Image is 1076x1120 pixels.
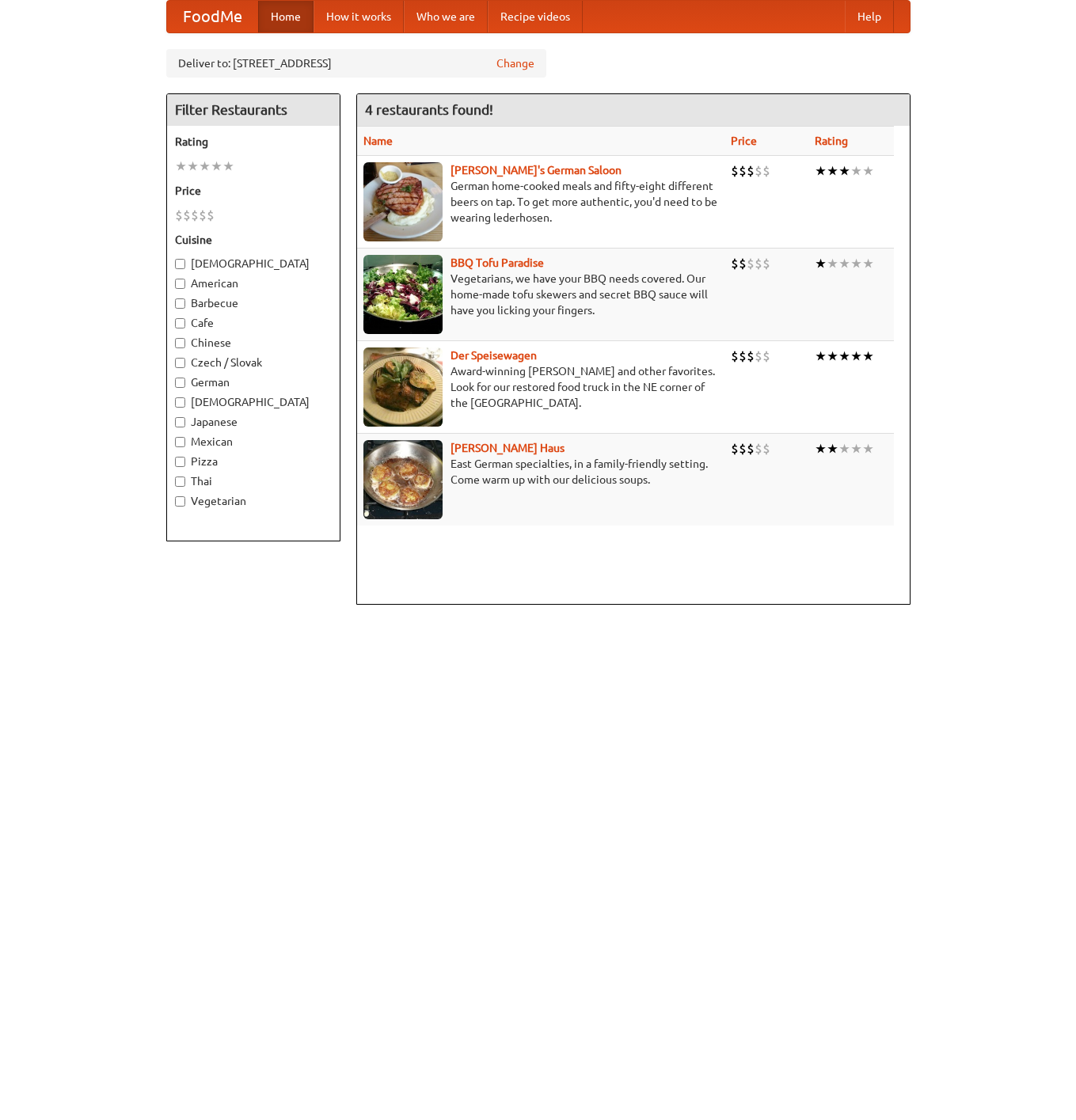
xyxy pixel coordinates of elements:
[175,279,185,289] input: American
[175,394,332,410] label: [DEMOGRAPHIC_DATA]
[838,347,850,365] li: ★
[747,162,755,180] li: $
[363,363,718,411] p: Award-winning [PERSON_NAME] and other favorites. Look for our restored food truck in the NE corne...
[175,476,185,487] input: Thai
[838,255,850,272] li: ★
[731,255,739,272] li: $
[175,473,332,489] label: Thai
[175,414,332,430] label: Japanese
[762,162,770,180] li: $
[363,271,718,318] p: Vegetarians, we have your BBQ needs covered. Our home-made tofu skewers and secret BBQ sauce will...
[363,440,443,519] img: kohlhaus.jpg
[838,440,850,457] li: ★
[739,347,747,365] li: $
[850,347,862,365] li: ★
[862,440,874,457] li: ★
[850,255,862,272] li: ★
[175,355,332,370] label: Czech / Slovak
[187,158,199,175] li: ★
[815,255,827,272] li: ★
[199,207,207,224] li: $
[175,417,185,427] input: Japanese
[175,256,332,271] label: [DEMOGRAPHIC_DATA]
[175,183,332,199] h5: Price
[755,162,762,180] li: $
[496,55,534,71] a: Change
[747,440,755,457] li: $
[739,440,747,457] li: $
[451,256,544,269] a: BBQ Tofu Paradise
[365,102,493,117] ng-pluralize: 4 restaurants found!
[175,134,332,150] h5: Rating
[815,135,848,147] a: Rating
[731,162,739,180] li: $
[850,440,862,457] li: ★
[167,1,258,32] a: FoodMe
[451,164,622,177] a: [PERSON_NAME]'s German Saloon
[762,347,770,365] li: $
[862,162,874,180] li: ★
[175,397,185,408] input: [DEMOGRAPHIC_DATA]
[755,440,762,457] li: $
[845,1,894,32] a: Help
[755,347,762,365] li: $
[739,255,747,272] li: $
[404,1,488,32] a: Who we are
[755,255,762,272] li: $
[258,1,314,32] a: Home
[175,437,185,447] input: Mexican
[850,162,862,180] li: ★
[731,440,739,457] li: $
[175,232,332,248] h5: Cuisine
[314,1,404,32] a: How it works
[175,158,187,175] li: ★
[827,347,838,365] li: ★
[762,440,770,457] li: $
[175,207,183,224] li: $
[838,162,850,180] li: ★
[862,347,874,365] li: ★
[175,315,332,331] label: Cafe
[747,255,755,272] li: $
[175,259,185,269] input: [DEMOGRAPHIC_DATA]
[363,255,443,334] img: tofuparadise.jpg
[199,158,211,175] li: ★
[827,162,838,180] li: ★
[167,94,340,126] h4: Filter Restaurants
[175,335,332,351] label: Chinese
[166,49,546,78] div: Deliver to: [STREET_ADDRESS]
[815,162,827,180] li: ★
[211,158,222,175] li: ★
[175,358,185,368] input: Czech / Slovak
[363,178,718,226] p: German home-cooked meals and fifty-eight different beers on tap. To get more authentic, you'd nee...
[207,207,215,224] li: $
[175,318,185,328] input: Cafe
[762,255,770,272] li: $
[175,374,332,390] label: German
[175,378,185,388] input: German
[363,135,393,147] a: Name
[731,135,757,147] a: Price
[363,162,443,241] img: esthers.jpg
[451,349,537,362] a: Der Speisewagen
[827,440,838,457] li: ★
[363,347,443,427] img: speisewagen.jpg
[175,496,185,507] input: Vegetarian
[222,158,234,175] li: ★
[739,162,747,180] li: $
[175,275,332,291] label: American
[175,295,332,311] label: Barbecue
[175,434,332,450] label: Mexican
[815,440,827,457] li: ★
[175,493,332,509] label: Vegetarian
[488,1,583,32] a: Recipe videos
[363,456,718,488] p: East German specialties, in a family-friendly setting. Come warm up with our delicious soups.
[175,457,185,467] input: Pizza
[862,255,874,272] li: ★
[451,442,565,454] a: [PERSON_NAME] Haus
[827,255,838,272] li: ★
[747,347,755,365] li: $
